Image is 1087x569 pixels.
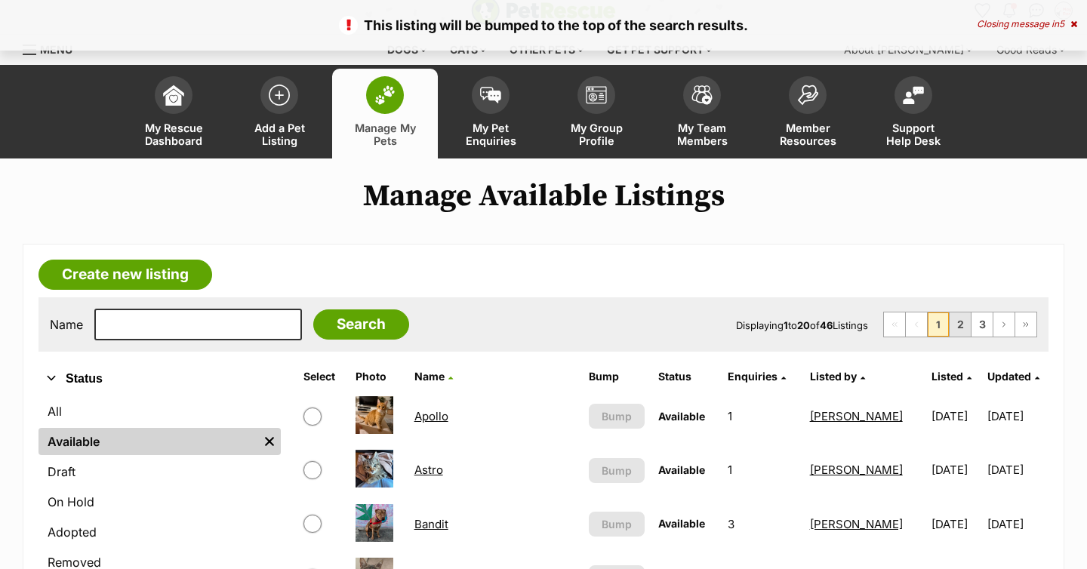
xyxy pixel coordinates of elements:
[925,444,985,496] td: [DATE]
[15,15,1072,35] p: This listing will be bumped to the top of the search results.
[414,370,445,383] span: Name
[652,364,720,389] th: Status
[140,121,208,147] span: My Rescue Dashboard
[374,85,396,105] img: manage-my-pets-icon-02211641906a0b7f246fdf0571729dbe1e7629f14944591b6c1af311fb30b64b.svg
[903,86,924,104] img: help-desk-icon-fdf02630f3aa405de69fd3d07c3f3aa587a6932b1a1747fa1d2bba05be0121f9.svg
[351,121,419,147] span: Manage My Pets
[163,85,184,106] img: dashboard-icon-eb2f2d2d3e046f16d808141f083e7271f6b2e854fb5c12c21221c1fb7104beca.svg
[38,518,281,546] a: Adopted
[879,121,947,147] span: Support Help Desk
[38,260,212,290] a: Create new listing
[987,444,1047,496] td: [DATE]
[722,498,802,550] td: 3
[925,390,985,442] td: [DATE]
[414,517,448,531] a: Bandit
[797,85,818,105] img: member-resources-icon-8e73f808a243e03378d46382f2149f9095a855e16c252ad45f914b54edf8863c.svg
[755,69,861,158] a: Member Resources
[691,85,713,105] img: team-members-icon-5396bd8760b3fe7c0b43da4ab00e1e3bb1a5d9ba89233759b79545d2d3fc5d0d.svg
[736,319,868,331] span: Displaying to of Listings
[950,312,971,337] a: Page 2
[810,517,903,531] a: [PERSON_NAME]
[925,498,985,550] td: [DATE]
[977,19,1077,29] div: Closing message in
[350,364,407,389] th: Photo
[38,458,281,485] a: Draft
[784,319,788,331] strong: 1
[1059,18,1064,29] span: 5
[658,410,705,423] span: Available
[313,309,409,340] input: Search
[226,69,332,158] a: Add a Pet Listing
[722,390,802,442] td: 1
[40,43,72,56] span: Menu
[543,69,649,158] a: My Group Profile
[245,121,313,147] span: Add a Pet Listing
[931,370,963,383] span: Listed
[562,121,630,147] span: My Group Profile
[602,408,632,424] span: Bump
[774,121,842,147] span: Member Resources
[121,69,226,158] a: My Rescue Dashboard
[987,370,1031,383] span: Updated
[906,312,927,337] span: Previous page
[931,370,972,383] a: Listed
[589,404,645,429] button: Bump
[586,86,607,104] img: group-profile-icon-3fa3cf56718a62981997c0bc7e787c4b2cf8bcc04b72c1350f741eb67cf2f40e.svg
[658,517,705,530] span: Available
[602,463,632,478] span: Bump
[589,512,645,537] button: Bump
[414,370,453,383] a: Name
[480,87,501,103] img: pet-enquiries-icon-7e3ad2cf08bfb03b45e93fb7055b45f3efa6380592205ae92323e6603595dc1f.svg
[414,463,443,477] a: Astro
[987,390,1047,442] td: [DATE]
[810,370,865,383] a: Listed by
[993,312,1015,337] a: Next page
[332,69,438,158] a: Manage My Pets
[820,319,833,331] strong: 46
[987,370,1039,383] a: Updated
[928,312,949,337] span: Page 1
[728,370,786,383] a: Enquiries
[987,498,1047,550] td: [DATE]
[797,319,810,331] strong: 20
[861,69,966,158] a: Support Help Desk
[438,69,543,158] a: My Pet Enquiries
[810,409,903,423] a: [PERSON_NAME]
[50,318,83,331] label: Name
[810,370,857,383] span: Listed by
[38,428,258,455] a: Available
[583,364,651,389] th: Bump
[457,121,525,147] span: My Pet Enquiries
[602,516,632,532] span: Bump
[810,463,903,477] a: [PERSON_NAME]
[589,458,645,483] button: Bump
[722,444,802,496] td: 1
[38,369,281,389] button: Status
[38,398,281,425] a: All
[1015,312,1036,337] a: Last page
[668,121,736,147] span: My Team Members
[297,364,348,389] th: Select
[38,488,281,515] a: On Hold
[649,69,755,158] a: My Team Members
[883,312,1037,337] nav: Pagination
[972,312,993,337] a: Page 3
[658,463,705,476] span: Available
[414,409,448,423] a: Apollo
[269,85,290,106] img: add-pet-listing-icon-0afa8454b4691262ce3f59096e99ab1cd57d4a30225e0717b998d2c9b9846f56.svg
[728,370,778,383] span: translation missing: en.admin.listings.index.attributes.enquiries
[258,428,281,455] a: Remove filter
[884,312,905,337] span: First page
